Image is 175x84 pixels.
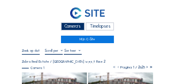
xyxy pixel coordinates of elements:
[70,7,105,19] img: C-SITE Logo
[22,6,153,21] a: C-SITE Logo
[22,67,44,70] div: Camera 1
[22,48,40,53] input: Zoek op datum 󰅀
[22,60,105,63] div: Zabra Real Estate / [GEOGRAPHIC_DATA] w.e.s.t Fase 2
[61,36,113,43] a: Mijn C-Site
[61,22,85,30] div: Camera's
[86,22,115,30] div: Timelapses
[120,65,145,70] span: Pagina 1 / 2625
